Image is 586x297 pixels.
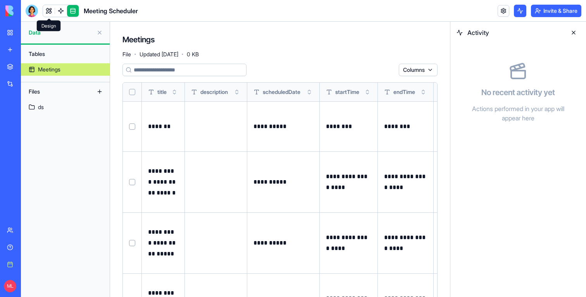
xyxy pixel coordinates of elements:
[481,87,555,98] h4: No recent activity yet
[129,123,135,130] button: Select row
[21,101,110,113] a: ds
[263,88,300,96] span: scheduledDate
[4,280,16,292] span: ML
[200,88,228,96] span: description
[129,240,135,246] button: Select row
[38,66,60,73] div: Meetings
[37,21,61,31] div: Design
[157,88,167,96] span: title
[129,179,135,185] button: Select row
[5,5,53,16] img: logo
[467,28,563,37] span: Activity
[419,88,427,96] button: Toggle sort
[38,103,44,111] div: ds
[187,50,199,58] span: 0 KB
[393,88,415,96] span: endTime
[122,50,131,58] span: File
[25,48,106,60] div: Tables
[84,6,138,16] h1: Meeting Scheduler
[233,88,241,96] button: Toggle sort
[25,85,87,98] div: Files
[21,63,110,76] a: Meetings
[140,50,178,58] span: Updated [DATE]
[171,88,178,96] button: Toggle sort
[335,88,359,96] span: startTime
[181,48,184,61] span: ·
[29,29,93,36] span: Data
[469,104,567,123] p: Actions performed in your app will appear here
[122,34,155,45] h4: Meetings
[134,48,136,61] span: ·
[399,64,438,76] button: Columns
[305,88,313,96] button: Toggle sort
[364,88,371,96] button: Toggle sort
[129,89,135,95] button: Select all
[531,5,581,17] button: Invite & Share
